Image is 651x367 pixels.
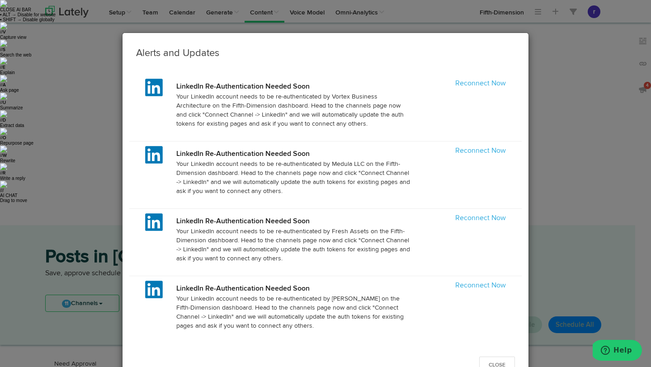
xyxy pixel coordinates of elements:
[145,281,163,298] img: linkedin.svg
[145,213,163,231] img: linkedin.svg
[176,285,412,292] h4: LinkedIn Re-Authentication Needed Soon
[455,282,506,289] a: Reconnect Now
[176,227,412,263] p: Your LinkedIn account needs to be re-authenticated by Fresh Assets on the Fifth-Dimension dashboa...
[593,340,642,362] iframe: Opens a widget where you can find more information
[176,218,412,225] h4: LinkedIn Re-Authentication Needed Soon
[455,215,506,222] a: Reconnect Now
[176,294,412,330] p: Your LinkedIn account needs to be re-authenticated by [PERSON_NAME] on the Fifth-Dimension dashbo...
